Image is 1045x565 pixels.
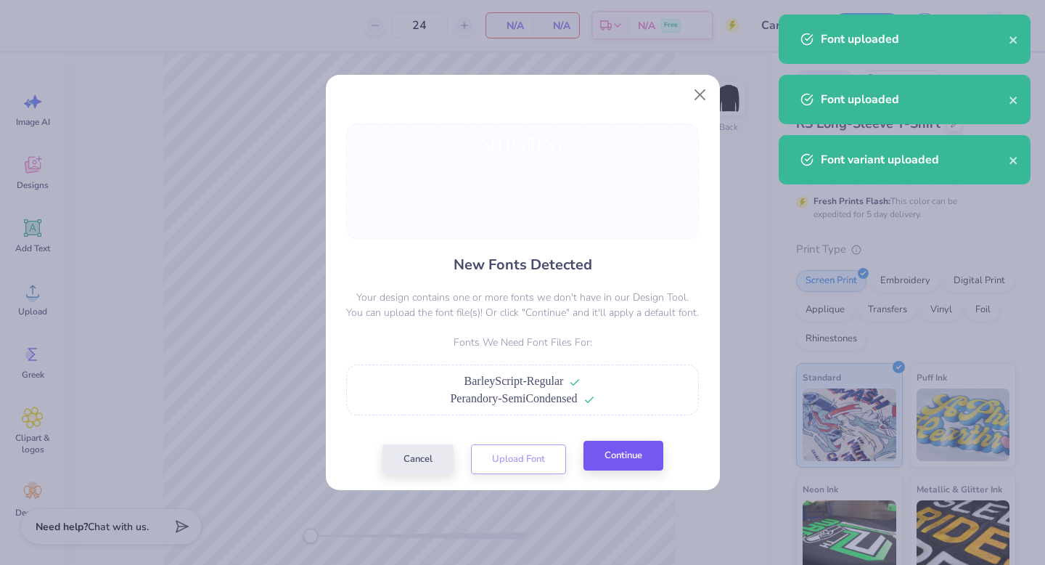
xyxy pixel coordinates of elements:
span: Perandory-SemiCondensed [450,392,577,405]
p: Fonts We Need Font Files For: [346,335,699,350]
button: Close [686,81,713,108]
button: close [1009,91,1019,108]
button: Cancel [382,444,454,474]
button: close [1009,31,1019,48]
h4: New Fonts Detected [454,254,592,275]
button: Continue [583,441,663,471]
div: Font uploaded [821,31,1009,48]
button: close [1009,151,1019,168]
div: Font variant uploaded [821,151,1009,168]
div: Font uploaded [821,91,1009,108]
span: BarleyScript-Regular [464,375,564,387]
p: Your design contains one or more fonts we don't have in our Design Tool. You can upload the font ... [346,290,699,320]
